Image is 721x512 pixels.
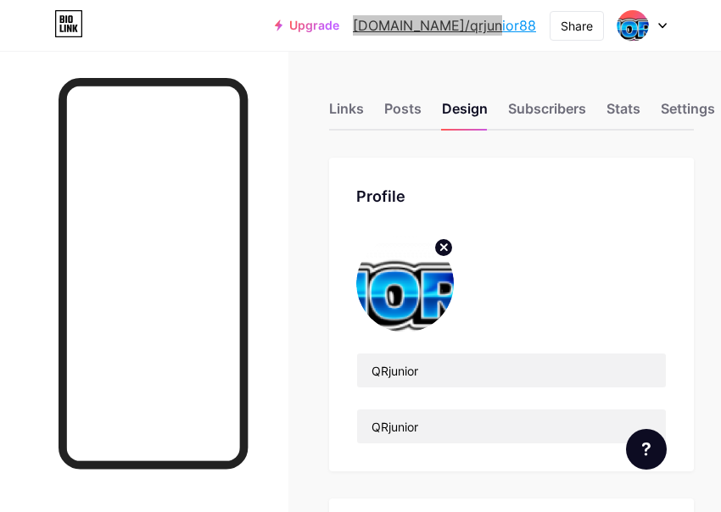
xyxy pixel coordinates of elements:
[617,9,649,42] img: tkp 303
[561,17,593,35] div: Share
[661,98,715,129] div: Settings
[606,98,640,129] div: Stats
[356,185,667,208] div: Profile
[442,98,488,129] div: Design
[384,98,422,129] div: Posts
[508,98,586,129] div: Subscribers
[357,353,666,387] input: Name
[353,15,536,36] a: [DOMAIN_NAME]/qrjunior88
[357,409,666,443] input: Bio
[356,235,454,332] img: tkp 303
[275,19,339,32] a: Upgrade
[329,98,364,129] div: Links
